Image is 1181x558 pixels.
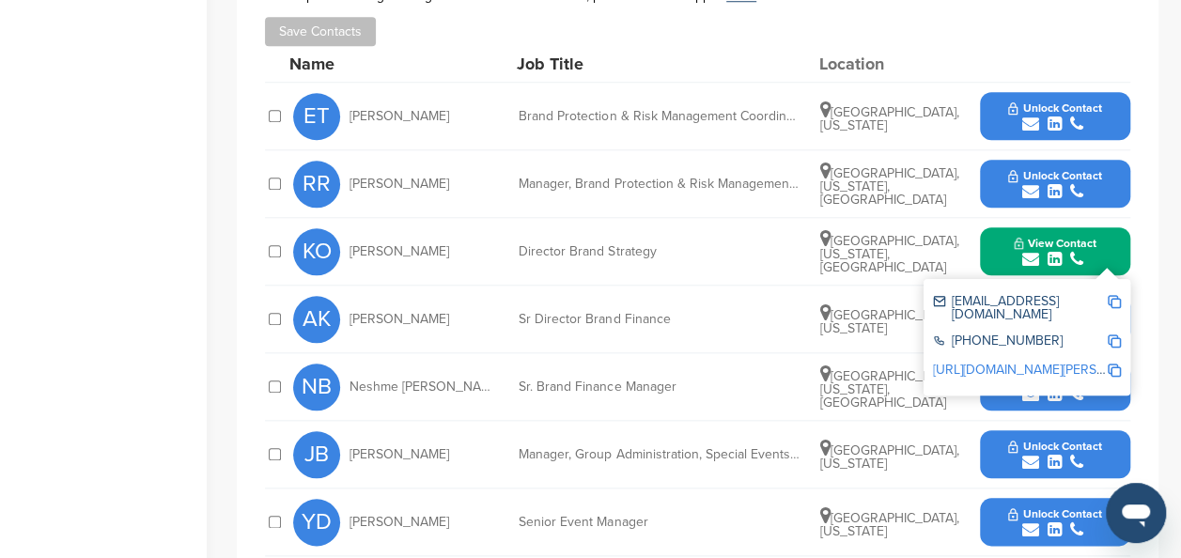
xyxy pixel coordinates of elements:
img: Copy [1108,334,1121,348]
span: [GEOGRAPHIC_DATA], [US_STATE], [GEOGRAPHIC_DATA] [820,368,959,411]
button: Save Contacts [265,17,376,46]
span: Unlock Contact [1008,101,1101,115]
span: JB [293,431,340,478]
img: Copy [1108,364,1121,377]
iframe: Button to launch messaging window [1106,483,1166,543]
span: YD [293,499,340,546]
span: KO [293,228,340,275]
div: Senior Event Manager [519,516,800,529]
span: Unlock Contact [1008,440,1101,453]
span: [PERSON_NAME] [350,448,449,461]
button: Unlock Contact [986,88,1124,145]
button: Unlock Contact [986,156,1124,212]
span: [GEOGRAPHIC_DATA], [US_STATE] [820,104,959,133]
button: Unlock Contact [986,426,1124,483]
div: Sr. Brand Finance Manager [519,380,800,394]
span: [PERSON_NAME] [350,516,449,529]
span: RR [293,161,340,208]
img: Copy [1108,295,1121,308]
span: AK [293,296,340,343]
span: [PERSON_NAME] [350,110,449,123]
span: [PERSON_NAME] [350,245,449,258]
span: [GEOGRAPHIC_DATA], [US_STATE] [820,442,959,472]
span: Unlock Contact [1008,507,1101,520]
span: Neshme [PERSON_NAME] [350,380,500,394]
span: ET [293,93,340,140]
a: [URL][DOMAIN_NAME][PERSON_NAME] [933,362,1162,378]
span: [PERSON_NAME] [350,178,449,191]
span: View Contact [1014,237,1096,250]
div: Brand Protection & Risk Management Coordinator [519,110,800,123]
span: [PERSON_NAME] [350,313,449,326]
div: Manager, Brand Protection & Risk Management, F&B and Hotel Supply Chain Management [519,178,800,191]
span: NB [293,364,340,411]
div: Director Brand Strategy [519,245,800,258]
div: Name [289,55,496,72]
div: Sr Director Brand Finance [519,313,800,326]
span: [GEOGRAPHIC_DATA], [US_STATE], [GEOGRAPHIC_DATA] [820,165,959,208]
span: [GEOGRAPHIC_DATA], [US_STATE] [820,307,959,336]
button: View Contact [991,224,1119,280]
div: [EMAIL_ADDRESS][DOMAIN_NAME] [933,295,1107,321]
span: Unlock Contact [1008,169,1101,182]
span: [GEOGRAPHIC_DATA], [US_STATE], [GEOGRAPHIC_DATA] [820,233,959,275]
div: [PHONE_NUMBER] [933,334,1107,350]
div: Manager, Group Administration, Special Events and Meetings & Incentives [519,448,800,461]
div: Location [818,55,959,72]
div: Job Title [517,55,799,72]
span: [GEOGRAPHIC_DATA], [US_STATE] [820,510,959,539]
button: Unlock Contact [986,494,1124,550]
